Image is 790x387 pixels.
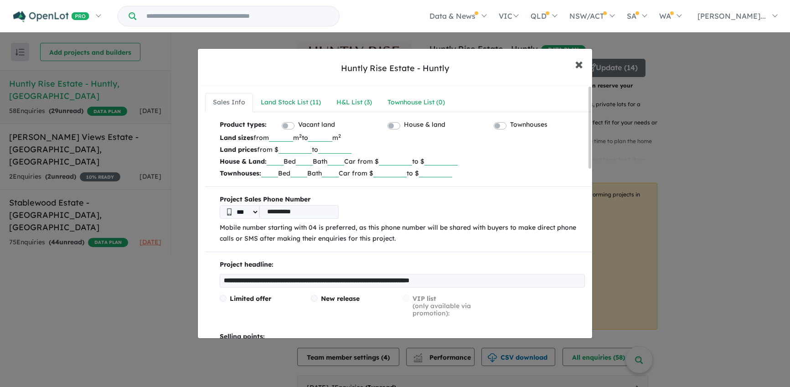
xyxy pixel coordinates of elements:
[404,119,445,130] label: House & land
[341,62,449,74] div: Huntly Rise Estate - Huntly
[697,11,766,21] span: [PERSON_NAME]...
[220,132,585,144] p: from m to m
[220,167,585,179] p: Bed Bath Car from $ to $
[220,157,267,165] b: House & Land:
[220,169,261,177] b: Townhouses:
[510,119,547,130] label: Townhouses
[220,222,585,244] p: Mobile number starting with 04 is preferred, as this phone number will be shared with buyers to m...
[299,133,302,139] sup: 2
[338,133,341,139] sup: 2
[138,6,337,26] input: Try estate name, suburb, builder or developer
[220,155,585,167] p: Bed Bath Car from $ to $
[220,145,257,154] b: Land prices
[227,208,232,216] img: Phone icon
[387,97,445,108] div: Townhouse List ( 0 )
[575,54,583,73] span: ×
[230,294,271,303] span: Limited offer
[213,97,245,108] div: Sales Info
[220,331,585,342] p: Selling points:
[336,97,372,108] div: H&L List ( 3 )
[261,97,321,108] div: Land Stock List ( 11 )
[321,294,360,303] span: New release
[298,119,335,130] label: Vacant land
[220,119,267,132] b: Product types:
[220,144,585,155] p: from $ to
[13,11,89,22] img: Openlot PRO Logo White
[220,194,585,205] b: Project Sales Phone Number
[220,259,585,270] p: Project headline:
[220,134,253,142] b: Land sizes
